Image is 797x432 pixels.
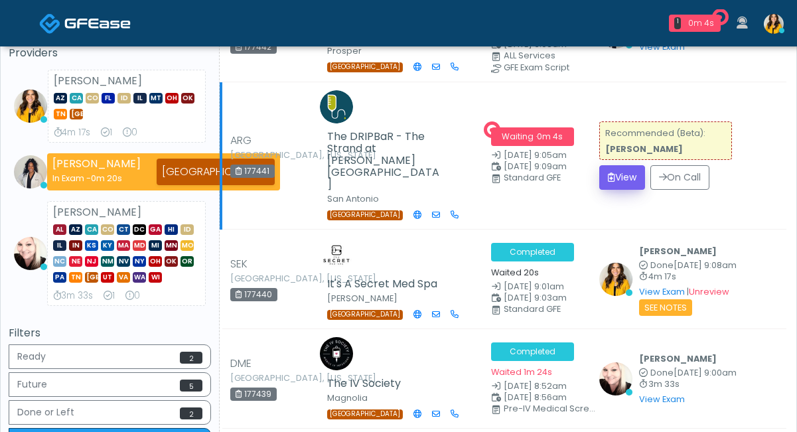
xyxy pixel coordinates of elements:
[674,259,737,271] span: [DATE] 9:08am
[54,109,67,119] span: TN
[327,378,443,390] h5: The IV Society
[85,240,98,251] span: KS
[9,47,211,59] h5: Providers
[104,289,115,303] div: Exams Completed
[230,288,277,301] div: 177440
[180,407,202,419] span: 2
[605,143,683,155] strong: [PERSON_NAME]
[165,93,179,104] span: OH
[117,93,131,104] span: ID
[54,73,142,88] strong: [PERSON_NAME]
[230,165,275,178] div: 177441
[491,243,574,261] span: Completed
[504,149,567,161] span: [DATE] 9:05am
[491,163,583,171] small: Scheduled Time
[123,126,137,139] div: Extended Exams
[64,17,131,30] img: Docovia
[53,256,66,267] span: NC
[85,224,98,235] span: CA
[504,305,596,313] div: Standard GFE
[133,93,147,104] span: IL
[320,337,353,370] img: Claire Richardson
[85,256,98,267] span: NJ
[504,405,596,413] div: Pre-IV Medical Screening
[9,344,211,369] button: Ready2
[537,131,563,142] span: 0m 4s
[504,64,596,72] div: GFE Exam Script
[327,131,443,190] h5: The DRIPBaR - The Strand at [PERSON_NAME][GEOGRAPHIC_DATA]
[101,126,112,139] div: Exams Completed
[149,256,162,267] span: OH
[69,224,82,235] span: AZ
[491,382,583,391] small: Date Created
[639,394,685,405] a: View Exam
[53,289,93,303] div: Average Review Time
[327,210,403,220] span: [GEOGRAPHIC_DATA]
[53,272,66,283] span: PA
[639,380,737,389] small: 3m 33s
[70,109,83,119] span: [GEOGRAPHIC_DATA]
[639,273,737,281] small: 4m 17s
[133,240,146,251] span: MD
[674,17,681,29] div: 1
[86,93,99,104] span: CO
[230,356,252,372] span: DME
[101,240,114,251] span: KY
[117,272,130,283] span: VA
[320,238,353,271] img: Amanda Creel
[14,155,47,188] img: Rachael Hunt
[9,400,211,425] button: Done or Left2
[230,256,248,272] span: SEK
[85,272,98,283] span: [GEOGRAPHIC_DATA]
[639,299,692,316] small: See Notes
[230,374,303,382] small: [GEOGRAPHIC_DATA], [US_STATE]
[327,193,379,204] small: San Antonio
[133,256,146,267] span: NY
[14,237,47,270] img: Cynthia Petersen
[650,367,674,378] span: Done
[101,256,114,267] span: NM
[230,151,303,159] small: [GEOGRAPHIC_DATA], [US_STATE]
[327,278,443,290] h5: It's A Secret Med Spa
[504,52,596,60] div: ALL Services
[599,263,632,296] img: Erika Felder
[689,286,729,297] a: Unreview
[639,261,737,270] small: Completed at
[504,380,567,392] span: [DATE] 8:52am
[149,224,162,235] span: GA
[686,17,715,29] div: 0m 4s
[764,14,784,34] img: Erika Felder
[165,256,178,267] span: OK
[491,267,539,278] small: Waited 20s
[639,246,717,257] b: [PERSON_NAME]
[327,45,362,56] small: Prosper
[327,310,403,320] span: [GEOGRAPHIC_DATA]
[661,9,729,37] a: 1 0m 4s
[639,353,717,364] b: [PERSON_NAME]
[491,394,583,402] small: Scheduled Time
[491,127,574,146] span: Waiting ·
[327,409,403,419] span: [GEOGRAPHIC_DATA]
[491,366,552,378] small: Waited 1m 24s
[14,90,47,123] img: Erika Felder
[53,240,66,251] span: IL
[181,240,194,251] span: MO
[165,240,178,251] span: MN
[504,174,596,182] div: Standard GFE
[69,272,82,283] span: TN
[491,342,574,361] span: Completed
[101,224,114,235] span: CO
[101,272,114,283] span: UT
[180,352,202,364] span: 2
[117,240,130,251] span: MA
[320,90,353,123] img: Michael Nelson
[491,40,583,49] small: Scheduled Time
[599,362,632,396] img: Cynthia Petersen
[165,224,178,235] span: HI
[69,256,82,267] span: NE
[504,292,567,303] span: [DATE] 9:03am
[157,159,275,185] div: [GEOGRAPHIC_DATA]
[117,224,130,235] span: CT
[133,224,146,235] span: DC
[650,165,709,190] button: On Call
